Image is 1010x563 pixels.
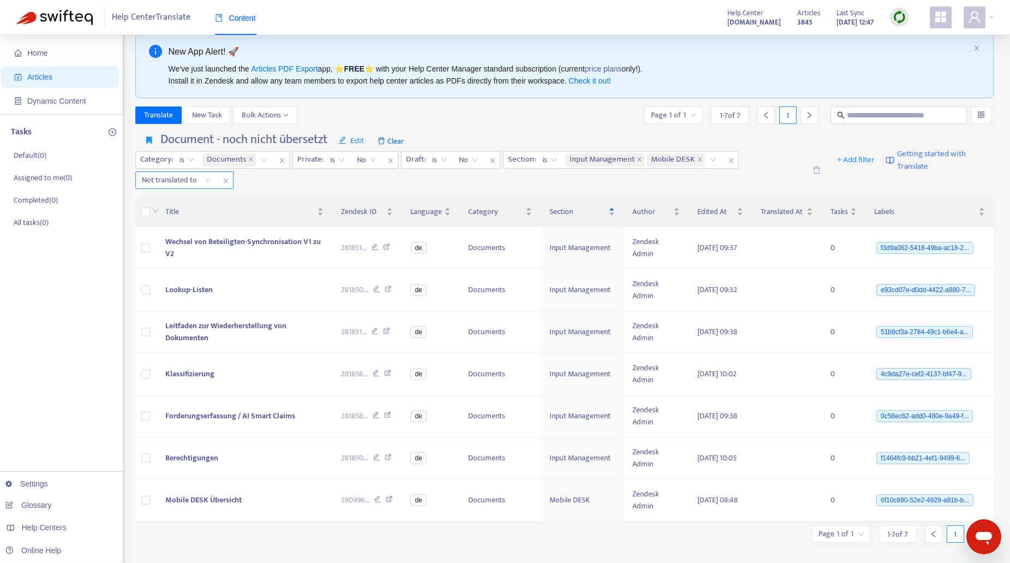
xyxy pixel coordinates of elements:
[410,242,426,254] span: de
[183,106,231,124] button: New Task
[797,16,812,28] strong: 3845
[341,494,369,506] span: 280996 ...
[569,76,611,85] a: Check it out!
[779,106,797,124] div: 1
[459,269,540,311] td: Documents
[876,326,973,338] span: 51b8cf3a-2784-49c1-b6e4-a...
[165,206,315,218] span: Title
[169,63,970,87] div: We've just launched the app, ⭐ ⭐️ with your Help Center Manager standard subscription (current on...
[822,197,865,227] th: Tasks
[812,166,821,174] span: delete
[876,410,973,422] span: 0c58ec62-add0-480e-9a49-f...
[14,49,22,57] span: home
[14,217,49,228] p: All tasks ( 0 )
[697,368,737,380] span: [DATE] 10:02
[865,197,994,227] th: Labels
[11,126,32,139] p: Tasks
[207,153,246,167] span: Documents
[697,241,737,254] span: [DATE] 09:37
[248,157,254,163] span: close
[822,479,865,521] td: 0
[624,353,688,395] td: Zendesk Admin
[27,49,47,57] span: Home
[332,197,402,227] th: Zendesk ID
[624,197,688,227] th: Author
[541,353,624,395] td: Input Management
[837,111,845,119] span: search
[504,152,537,168] span: Section :
[565,153,644,167] span: Input Management
[14,73,22,81] span: account-book
[14,150,46,161] p: Default ( 0 )
[637,157,642,163] span: close
[149,45,162,58] span: info-circle
[897,148,994,173] span: Getting started with Translate
[330,132,373,150] button: editEdit
[689,197,752,227] th: Edited At
[242,109,289,121] span: Bulk Actions
[836,16,874,28] strong: [DATE] 12:47
[876,242,973,254] span: f3d9a062-5418-49ba-ac18-2...
[570,153,635,167] span: Input Management
[432,152,447,168] span: is
[697,494,738,506] span: [DATE] 08:48
[697,206,734,218] span: Edited At
[697,325,737,338] span: [DATE] 09:38
[341,206,385,218] span: Zendesk ID
[27,73,52,81] span: Articles
[947,525,964,543] div: 1
[697,157,703,163] span: close
[697,283,737,296] span: [DATE] 09:32
[973,45,980,52] button: close
[752,197,822,227] th: Translated At
[14,172,72,183] p: Assigned to me ( 0 )
[165,235,321,260] span: Wechsel von Beteiligten-Synchronisation V1 zu V2
[459,353,540,395] td: Documents
[541,479,624,521] td: Mobile DESK
[202,153,256,167] span: Documents
[165,452,218,464] span: Berechtigungen
[647,153,705,167] span: Mobile DESK
[541,395,624,437] td: Input Management
[624,479,688,521] td: Zendesk Admin
[876,284,975,296] span: e93cd07e-d0dd-4422-a880-7...
[893,10,906,24] img: sync.dc5367851b00ba804db3.png
[5,479,48,488] a: Settings
[109,128,116,136] span: plus-circle
[330,152,345,168] span: is
[697,410,737,422] span: [DATE] 09:38
[283,112,289,118] span: down
[215,14,256,22] span: Content
[624,269,688,311] td: Zendesk Admin
[459,152,478,168] span: No
[152,208,159,214] span: down
[624,437,688,479] td: Zendesk Admin
[459,197,540,227] th: Category
[378,137,385,145] span: delete
[876,452,970,464] span: f1464fc9-bb21-4ef1-9499-6...
[541,311,624,353] td: Input Management
[402,197,459,227] th: Language
[215,14,223,22] span: book
[169,45,970,58] div: New App Alert! 🚀
[27,97,86,105] span: Dynamic Content
[136,152,175,168] span: Category :
[5,546,61,555] a: Online Help
[624,311,688,353] td: Zendesk Admin
[585,64,622,73] a: price plans
[624,395,688,437] td: Zendesk Admin
[5,501,51,509] a: Glossary
[459,227,540,269] td: Documents
[165,283,213,296] span: Lookup-Listen
[934,10,947,23] span: appstore
[973,45,980,51] span: close
[541,227,624,269] td: Input Management
[829,151,883,169] button: + Add filter
[192,109,222,121] span: New Task
[410,284,426,296] span: de
[384,154,398,167] span: close
[410,206,442,218] span: Language
[727,16,781,28] a: [DOMAIN_NAME]
[165,368,214,380] span: Klassifizierung
[468,206,523,218] span: Category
